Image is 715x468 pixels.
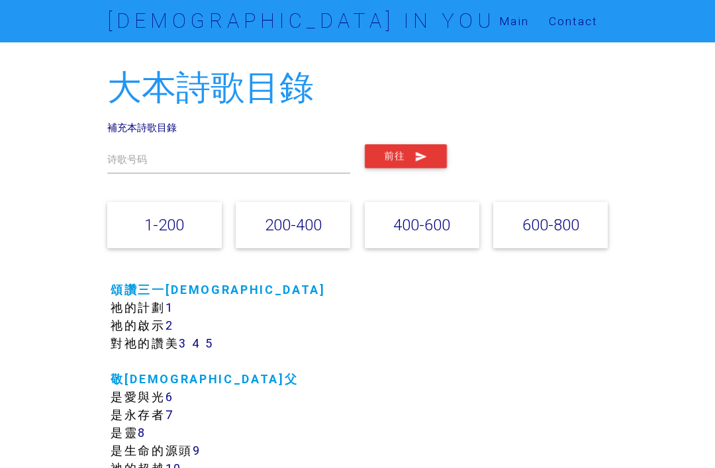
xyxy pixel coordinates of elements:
[107,69,608,107] h2: 大本詩歌目錄
[365,144,447,168] button: 前往
[111,282,326,297] a: 頌讚三一[DEMOGRAPHIC_DATA]
[192,336,201,351] a: 4
[144,215,184,234] a: 1-200
[522,215,579,234] a: 600-800
[205,336,214,351] a: 5
[265,215,322,234] a: 200-400
[166,300,174,315] a: 1
[393,215,450,234] a: 400-600
[166,318,174,333] a: 2
[111,371,298,387] a: 敬[DEMOGRAPHIC_DATA]父
[107,121,177,134] a: 補充本詩歌目錄
[193,443,201,458] a: 9
[179,336,187,351] a: 3
[138,425,146,440] a: 8
[166,389,174,404] a: 6
[166,407,175,422] a: 7
[107,152,147,167] label: 诗歌号码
